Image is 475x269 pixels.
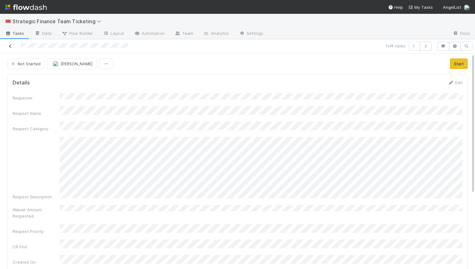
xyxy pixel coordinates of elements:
span: Strategic Finance Team Ticketing [13,18,104,24]
a: Team [170,29,198,39]
span: Not Started [10,61,41,66]
div: Help [388,4,403,10]
span: Flow Builder [62,30,93,36]
a: Flow Builder [57,29,98,39]
span: 1 of 4 tasks [385,43,406,49]
h5: Details [13,80,30,86]
span: [PERSON_NAME] [61,61,92,66]
a: Analytics [198,29,234,39]
span: My Tasks [408,5,433,10]
div: CR Pod [13,244,60,250]
img: avatar_aa4fbed5-f21b-48f3-8bdd-57047a9d59de.png [52,61,59,67]
div: Request Category [13,126,60,132]
span: Tasks [5,30,25,36]
a: My Tasks [408,4,433,10]
a: Settings [234,29,268,39]
button: Not Started [7,58,45,69]
img: logo-inverted-e16ddd16eac7371096b0.svg [5,2,47,13]
div: Request Description [13,194,60,200]
div: Request Name [13,110,60,116]
a: Docs [448,29,475,39]
button: [PERSON_NAME] [47,58,96,69]
span: 🎟️ [5,19,11,24]
img: avatar_aa4fbed5-f21b-48f3-8bdd-57047a9d59de.png [464,4,470,11]
button: Start [450,58,468,69]
a: Data [30,29,57,39]
a: Automation [129,29,170,39]
div: Created On [13,259,60,265]
div: Request Priority [13,228,60,234]
span: AngelList [443,5,461,10]
div: Requester [13,95,60,101]
div: Waiver Amount Requested [13,207,60,219]
a: Layout [98,29,129,39]
a: Edit [448,80,462,85]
